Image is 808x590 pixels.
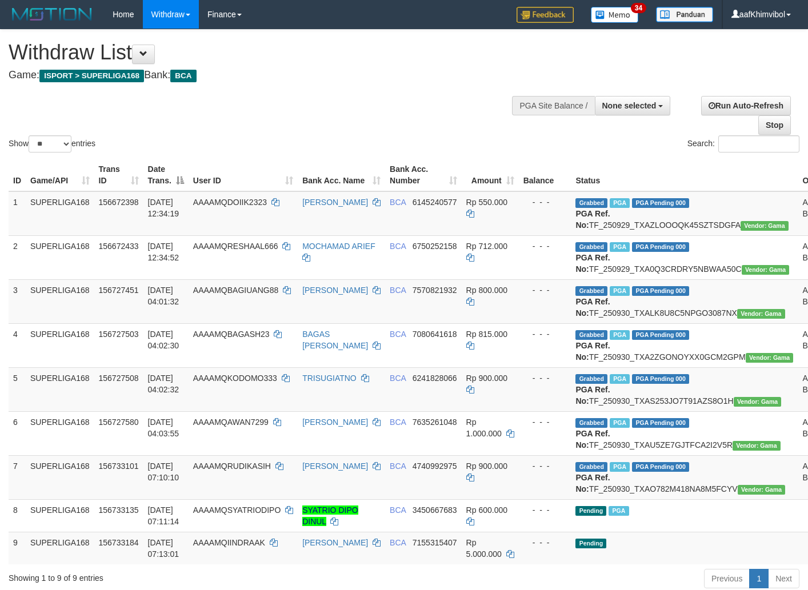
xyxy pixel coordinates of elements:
[704,569,750,588] a: Previous
[9,159,26,191] th: ID
[718,135,799,152] input: Search:
[413,418,457,427] span: Copy 7635261048 to clipboard
[523,284,567,296] div: - - -
[9,411,26,455] td: 6
[193,418,269,427] span: AAAAMQAWAN7299
[193,198,267,207] span: AAAAMQDOIIK2323
[99,418,139,427] span: 156727580
[9,367,26,411] td: 5
[390,242,406,251] span: BCA
[575,286,607,296] span: Grabbed
[523,328,567,340] div: - - -
[170,70,196,82] span: BCA
[99,198,139,207] span: 156672398
[571,367,798,411] td: TF_250930_TXAS253JO7T91AZS8O1H
[632,286,689,296] span: PGA Pending
[390,198,406,207] span: BCA
[632,418,689,428] span: PGA Pending
[632,242,689,252] span: PGA Pending
[193,374,277,383] span: AAAAMQKODOMO333
[575,198,607,208] span: Grabbed
[571,455,798,499] td: TF_250930_TXAO782M418NA8M5FCYV
[9,135,95,152] label: Show entries
[575,462,607,472] span: Grabbed
[9,323,26,367] td: 4
[523,196,567,208] div: - - -
[737,309,785,319] span: Vendor URL: https://trx31.1velocity.biz
[571,235,798,279] td: TF_250929_TXA0Q3CRDRY5NBWAA50C
[9,568,328,584] div: Showing 1 to 9 of 9 entries
[26,532,94,564] td: SUPERLIGA168
[571,279,798,323] td: TF_250930_TXALK8U8C5NPGO3087NX
[413,461,457,471] span: Copy 4740992975 to clipboard
[148,505,179,526] span: [DATE] 07:11:14
[575,242,607,252] span: Grabbed
[609,506,629,516] span: Marked by aafchoeunmanni
[298,159,385,191] th: Bank Acc. Name: activate to sort column ascending
[523,460,567,472] div: - - -
[632,330,689,340] span: PGA Pending
[749,569,769,588] a: 1
[462,159,519,191] th: Amount: activate to sort column ascending
[148,538,179,559] span: [DATE] 07:13:01
[610,374,630,384] span: Marked by aafchoeunmanni
[413,505,457,515] span: Copy 3450667683 to clipboard
[741,221,789,231] span: Vendor URL: https://trx31.1velocity.biz
[385,159,462,191] th: Bank Acc. Number: activate to sort column ascending
[571,191,798,236] td: TF_250929_TXAZLOOOQK45SZTSDGFA
[575,253,610,274] b: PGA Ref. No:
[575,385,610,406] b: PGA Ref. No:
[9,70,527,81] h4: Game: Bank:
[575,330,607,340] span: Grabbed
[575,418,607,428] span: Grabbed
[390,374,406,383] span: BCA
[610,242,630,252] span: Marked by aafsoycanthlai
[575,473,610,493] b: PGA Ref. No:
[148,242,179,262] span: [DATE] 12:34:52
[99,461,139,471] span: 156733101
[602,101,657,110] span: None selected
[610,198,630,208] span: Marked by aafsoycanthlai
[302,538,368,547] a: [PERSON_NAME]
[746,353,794,363] span: Vendor URL: https://trx31.1velocity.biz
[390,505,406,515] span: BCA
[738,485,786,495] span: Vendor URL: https://trx31.1velocity.biz
[571,411,798,455] td: TF_250930_TXAU5ZE7GJTFCA2I2V5R
[390,418,406,427] span: BCA
[575,341,610,362] b: PGA Ref. No:
[9,191,26,236] td: 1
[466,505,507,515] span: Rp 600.000
[99,242,139,251] span: 156672433
[413,198,457,207] span: Copy 6145240577 to clipboard
[466,330,507,339] span: Rp 815.000
[413,242,457,251] span: Copy 6750252158 to clipboard
[390,461,406,471] span: BCA
[302,198,368,207] a: [PERSON_NAME]
[26,499,94,532] td: SUPERLIGA168
[39,70,144,82] span: ISPORT > SUPERLIGA168
[466,242,507,251] span: Rp 712.000
[523,504,567,516] div: - - -
[148,198,179,218] span: [DATE] 12:34:19
[26,367,94,411] td: SUPERLIGA168
[26,323,94,367] td: SUPERLIGA168
[302,374,357,383] a: TRISUGIATNO
[148,461,179,482] span: [DATE] 07:10:10
[571,323,798,367] td: TF_250930_TXA2ZGONOYXX0GCM2GPM
[193,286,278,295] span: AAAAMQBAGIUANG88
[26,191,94,236] td: SUPERLIGA168
[148,374,179,394] span: [DATE] 04:02:32
[610,462,630,472] span: Marked by aafchoeunmanni
[390,330,406,339] span: BCA
[742,265,790,275] span: Vendor URL: https://trx31.1velocity.biz
[189,159,298,191] th: User ID: activate to sort column ascending
[610,330,630,340] span: Marked by aafchoeunmanni
[575,297,610,318] b: PGA Ref. No:
[656,7,713,22] img: panduan.png
[575,429,610,449] b: PGA Ref. No:
[390,538,406,547] span: BCA
[595,96,671,115] button: None selected
[523,372,567,384] div: - - -
[413,286,457,295] span: Copy 7570821932 to clipboard
[575,209,610,230] b: PGA Ref. No:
